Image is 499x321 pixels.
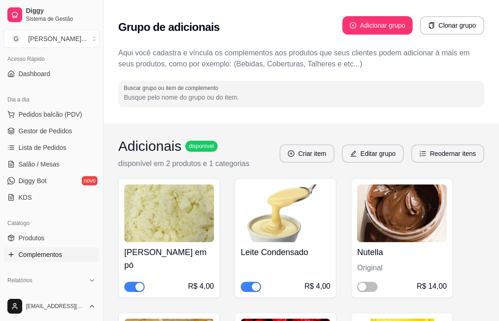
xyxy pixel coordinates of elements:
div: [PERSON_NAME] ... [28,34,87,43]
button: plus-circleAdicionar grupo [342,16,413,35]
button: plus-circleCriar item [280,144,335,163]
button: editEditar grupo [342,144,404,163]
span: Relatórios [7,277,32,284]
button: Select a team [4,30,99,48]
a: KDS [4,190,99,205]
input: Buscar grupo ou item de complemento [124,93,479,102]
span: Relatórios de vendas [18,291,79,300]
span: Diggy [26,7,96,15]
a: Complementos [4,247,99,262]
span: G [12,34,21,43]
span: plus-circle [350,22,356,29]
span: edit [350,150,357,157]
h4: [PERSON_NAME] em pó [124,246,214,272]
span: Gestor de Pedidos [18,126,72,136]
a: Diggy Botnovo [4,173,99,188]
h2: Grupo de adicionais [118,20,219,35]
span: Produtos [18,233,44,243]
a: Gestor de Pedidos [4,124,99,138]
button: [EMAIL_ADDRESS][DOMAIN_NAME] [4,295,99,317]
span: Sistema de Gestão [26,15,96,23]
h3: Adicionais [118,138,182,155]
a: Relatórios de vendas [4,288,99,303]
img: product-image [357,184,447,242]
button: ordered-listReodernar itens [411,144,484,163]
span: plus-circle [288,150,294,157]
span: copy [428,22,435,29]
span: Salão / Mesas [18,160,60,169]
p: Aqui você cadastra e víncula os complementos aos produtos que seus clientes podem adicionar à mai... [118,48,484,70]
a: Lista de Pedidos [4,140,99,155]
h4: Nutella [357,246,447,259]
div: R$ 4,00 [304,281,330,292]
a: Dashboard [4,66,99,81]
span: Diggy Bot [18,176,47,185]
button: copyClonar grupo [420,16,484,35]
div: Dia a dia [4,92,99,107]
span: KDS [18,193,32,202]
h4: Leite Condensado [241,246,330,259]
a: Salão / Mesas [4,157,99,172]
button: Pedidos balcão (PDV) [4,107,99,122]
span: Lista de Pedidos [18,143,67,152]
img: product-image [124,184,214,242]
a: Produtos [4,231,99,245]
div: Original [357,262,447,273]
span: Pedidos balcão (PDV) [18,110,82,119]
img: product-image [241,184,330,242]
span: ordered-list [420,150,426,157]
span: Dashboard [18,69,50,78]
div: R$ 14,00 [417,281,447,292]
label: Buscar grupo ou item de complemento [124,84,221,92]
span: Complementos [18,250,62,259]
div: Catálogo [4,216,99,231]
span: disponível [187,143,216,150]
div: Acesso Rápido [4,52,99,66]
span: [EMAIL_ADDRESS][DOMAIN_NAME] [26,303,85,310]
div: R$ 4,00 [188,281,214,292]
p: disponível em 2 produtos e 1 categorias [118,158,249,169]
a: DiggySistema de Gestão [4,4,99,26]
